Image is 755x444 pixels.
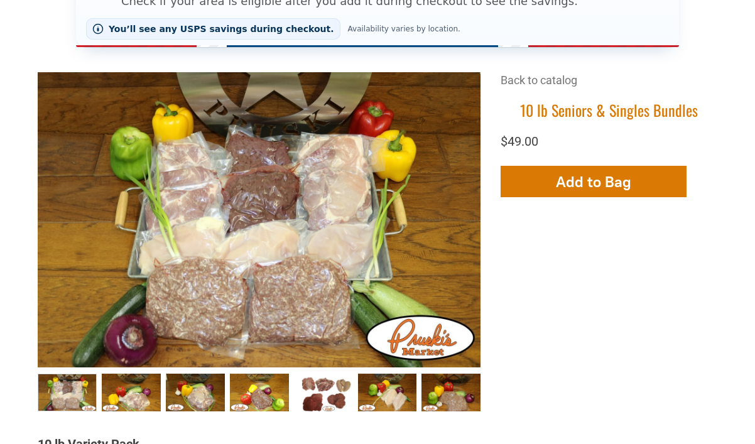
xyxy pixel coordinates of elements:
[102,374,161,411] a: Seniors &amp; Singles Bundles002 1
[501,134,538,149] span: $49.00
[166,374,225,411] a: Seniors &amp; Singles Bundles003 2
[501,73,577,87] a: Back to catalog
[294,374,353,411] a: Seniors &amp; Singles Bundles005 4
[358,374,417,411] a: Seniors &amp; Singles Bundles006 5
[38,374,97,411] a: 10 lb Seniors &amp; Singles Bundles 0
[556,173,631,191] span: Add to Bag
[501,166,687,197] button: Add to Bag
[38,72,481,367] img: 10 lb Seniors & Singles Bundles
[501,100,717,120] h1: 10 lb Seniors & Singles Bundles
[230,374,289,411] a: Seniors &amp; Singles Bundles004 3
[501,72,717,100] div: Breadcrumbs
[421,374,481,411] a: Seniors &amp; Singles Bundles007 6
[345,24,463,33] span: Availability varies by location.
[109,24,334,34] span: You’ll see any USPS savings during checkout.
